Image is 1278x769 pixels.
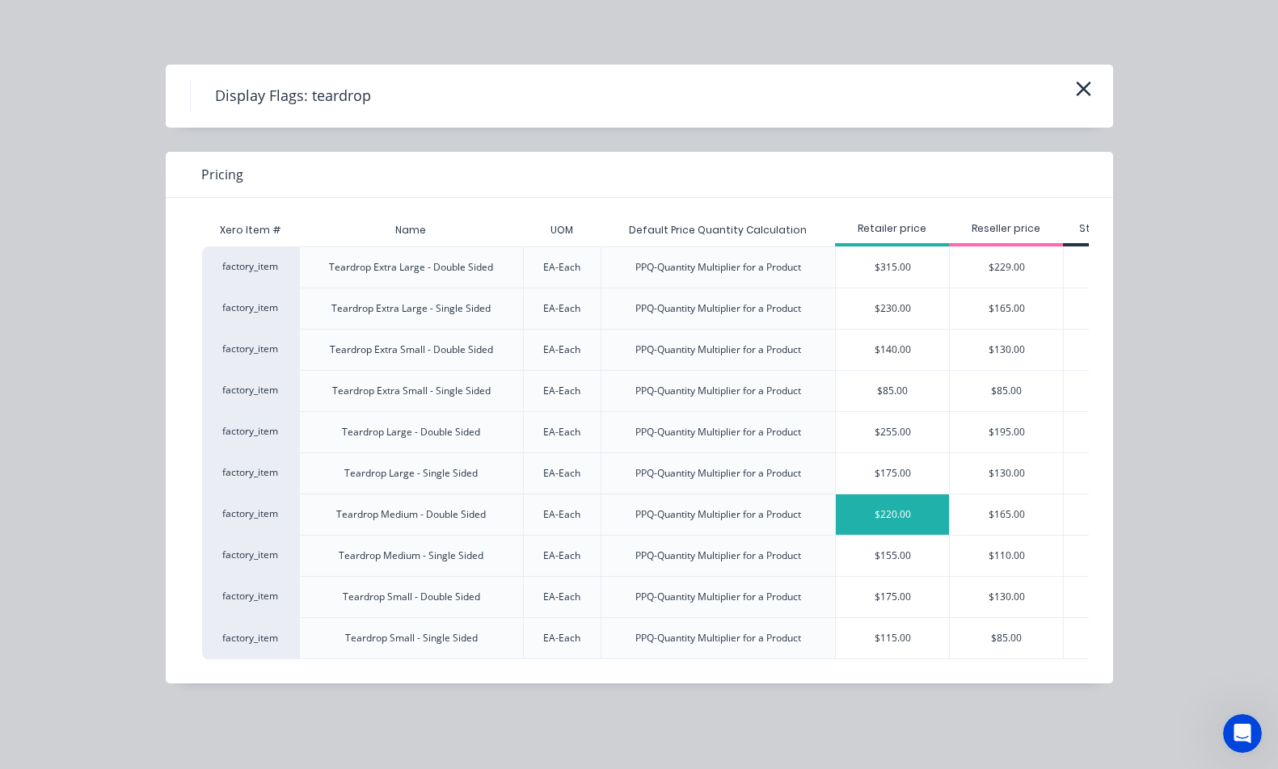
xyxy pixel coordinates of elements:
div: $229.00 [950,247,1063,288]
div: $175.00 [836,453,949,494]
div: factory_item [202,617,299,659]
div: EA-Each [543,425,580,439]
div: EA-Each [543,548,580,563]
div: Teardrop Extra Large - Single Sided [331,301,491,316]
div: $110.00 [950,536,1063,576]
div: $0.00 [1064,536,1145,576]
div: PPQ-Quantity Multiplier for a Product [635,548,801,563]
div: $85.00 [950,618,1063,658]
div: factory_item [202,288,299,329]
div: $0.00 [1064,453,1145,494]
div: Teardrop Small - Single Sided [345,631,478,645]
div: Teardrop Medium - Double Sided [336,507,486,522]
div: $85.00 [950,371,1063,411]
div: $0.00 [1064,247,1145,288]
div: factory_item [202,329,299,370]
div: factory_item [202,411,299,452]
div: EA-Each [543,301,580,316]
div: EA-Each [543,631,580,645]
div: Teardrop Small - Double Sided [343,590,480,604]
div: PPQ-Quantity Multiplier for a Product [635,590,801,604]
div: EA-Each [543,466,580,481]
div: $140.00 [836,330,949,370]
div: PPQ-Quantity Multiplier for a Product [635,301,801,316]
div: Teardrop Large - Double Sided [342,425,480,439]
div: $220.00 [836,494,949,535]
div: Teardrop Extra Small - Double Sided [330,342,493,357]
div: Xero Item # [202,214,299,246]
div: $0.00 [1064,371,1145,411]
div: PPQ-Quantity Multiplier for a Product [635,507,801,522]
div: $195.00 [950,412,1063,452]
div: $230.00 [836,288,949,329]
div: factory_item [202,535,299,576]
div: EA-Each [543,260,580,275]
div: factory_item [202,452,299,494]
div: $165.00 [950,288,1063,329]
div: $315.00 [836,247,949,288]
div: $0.00 [1064,412,1145,452]
div: $255.00 [836,412,949,452]
div: Teardrop Extra Small - Single Sided [332,384,491,398]
div: $175.00 [836,577,949,617]
div: $115.00 [836,618,949,658]
span: Pricing [201,165,243,184]
div: factory_item [202,370,299,411]
div: $0.00 [1064,330,1145,370]
div: PPQ-Quantity Multiplier for a Product [635,260,801,275]
div: $85.00 [836,371,949,411]
div: Retailer price [835,221,949,236]
div: EA-Each [543,507,580,522]
div: EA-Each [543,384,580,398]
div: Standard [1063,221,1145,236]
div: EA-Each [543,342,580,357]
div: $130.00 [950,453,1063,494]
div: $130.00 [950,577,1063,617]
div: $0.00 [1064,494,1145,535]
div: Name [382,210,439,250]
div: $0.00 [1064,618,1145,658]
div: factory_item [202,576,299,617]
div: Default Price Quantity Calculation [616,210,820,250]
div: PPQ-Quantity Multiplier for a Product [635,384,801,398]
div: $130.00 [950,330,1063,370]
div: factory_item [202,246,299,288]
div: factory_item [202,494,299,535]
div: $155.00 [836,536,949,576]
div: PPQ-Quantity Multiplier for a Product [635,342,801,357]
div: EA-Each [543,590,580,604]
div: PPQ-Quantity Multiplier for a Product [635,631,801,645]
div: Teardrop Large - Single Sided [344,466,478,481]
div: Teardrop Extra Large - Double Sided [329,260,493,275]
div: $0.00 [1064,577,1145,617]
div: Teardrop Medium - Single Sided [339,548,483,563]
div: PPQ-Quantity Multiplier for a Product [635,466,801,481]
div: PPQ-Quantity Multiplier for a Product [635,425,801,439]
iframe: Intercom live chat [1223,714,1262,753]
div: $165.00 [950,494,1063,535]
h4: Display Flags: teardrop [190,81,395,111]
div: $0.00 [1064,288,1145,329]
div: Reseller price [949,221,1063,236]
div: UOM [538,210,586,250]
